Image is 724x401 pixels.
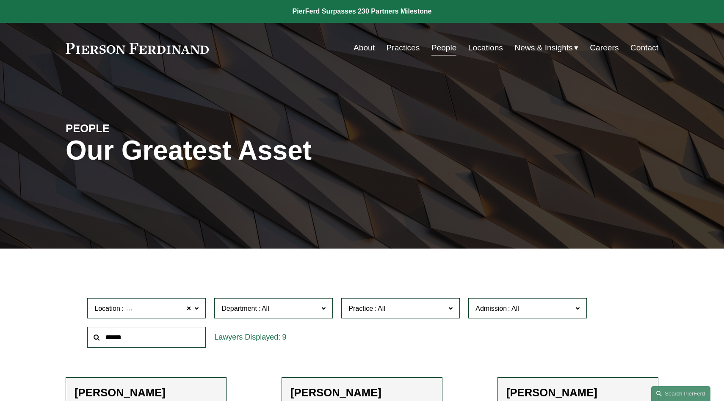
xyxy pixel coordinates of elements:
[514,41,573,55] span: News & Insights
[514,40,578,56] a: folder dropdown
[75,386,218,399] h2: [PERSON_NAME]
[124,303,195,314] span: [GEOGRAPHIC_DATA]
[431,40,457,56] a: People
[386,40,420,56] a: Practices
[354,40,375,56] a: About
[475,305,507,312] span: Admission
[590,40,619,56] a: Careers
[506,386,649,399] h2: [PERSON_NAME]
[651,386,710,401] a: Search this site
[630,40,658,56] a: Contact
[66,135,461,166] h1: Our Greatest Asset
[94,305,120,312] span: Location
[468,40,503,56] a: Locations
[66,122,214,135] h4: PEOPLE
[282,333,286,341] span: 9
[348,305,373,312] span: Practice
[290,386,434,399] h2: [PERSON_NAME]
[221,305,257,312] span: Department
